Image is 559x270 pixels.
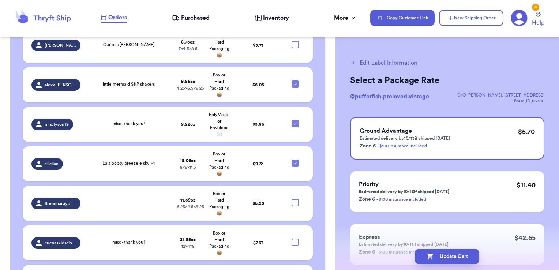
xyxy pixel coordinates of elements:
span: Zone 6 [360,143,376,149]
strong: 8.75 oz [181,40,195,44]
a: - $100 insurance included [376,197,426,202]
span: Orders [108,13,127,22]
span: $ 5.71 [253,43,263,48]
span: misc - thank you! [112,240,145,244]
p: $ 42.65 [514,233,536,243]
span: $ 9.31 [253,162,264,166]
strong: 11.59 oz [180,198,195,202]
button: Copy Customer Link [370,10,435,26]
h2: Select a Package Rate [350,75,544,86]
span: Box or Hard Packaging 📦 [209,191,229,215]
span: 4.25 x 6.5 x 6.25 [177,86,204,90]
p: Estimated delivery by 10/13 if shipped [DATE] [360,135,450,141]
a: Inventory [255,14,289,22]
button: New Shipping Order [439,10,503,26]
span: $ 6.25 [252,201,264,206]
span: [PERSON_NAME].journallll [45,42,76,48]
strong: 18.06 oz [180,158,196,163]
strong: 9.86 oz [181,79,195,84]
span: + 1 [151,161,155,165]
a: - $100 insurance included [377,144,427,148]
span: Purchased [181,14,210,22]
button: Update Cart [415,249,479,264]
strong: 21.85 oz [180,237,196,242]
span: Zone 6 [359,197,375,202]
span: $ 7.67 [253,241,263,245]
p: $ 11.40 [517,180,536,190]
span: eliciian [45,161,59,167]
a: Purchased [172,14,210,22]
span: Express [359,234,380,240]
span: Inventory [263,14,289,22]
div: More [334,14,357,22]
div: Boise , ID , 83706 [457,98,544,104]
span: 7 x 4.5 x 8.5 [179,46,198,51]
div: C/O [PERSON_NAME] , [STREET_ADDRESS] [457,92,544,98]
div: 6 [532,4,539,11]
a: Help [532,12,544,27]
span: little mermaid S&P shakers [103,82,155,86]
span: Curious [PERSON_NAME] [103,42,154,47]
button: Edit Label Information [350,59,417,67]
p: $ 5.70 [518,127,535,137]
span: Box or Hard Packaging 📦 [209,152,229,176]
span: @ pufferfish.preloved.vintage [350,94,429,100]
span: misc - thank you! [112,121,145,126]
span: $ 5.86 [252,122,264,127]
span: Box or Hard Packaging 📦 [209,231,229,255]
span: $ 6.05 [252,83,264,87]
span: Ground Advantage [360,128,412,134]
span: Lalaloopsy breeze e sky [102,161,155,165]
span: 12 x 4 x 8 [181,244,195,248]
span: Box or Hard Packaging 📦 [209,73,229,97]
span: Help [532,18,544,27]
span: PolyMailer or Envelope ✉️ [209,112,230,136]
p: Estimated delivery by 10/11 if shipped [DATE] [359,241,449,247]
span: cuevaskidscloset [45,240,76,246]
span: alexx.[PERSON_NAME] [45,82,76,88]
a: 6 [511,10,528,26]
a: Orders [101,13,127,23]
strong: 9.22 oz [181,122,195,127]
span: 8 x 6 x 11.5 [180,165,196,169]
p: Estimated delivery by 10/13 if shipped [DATE] [359,189,449,195]
span: Priority [359,181,379,187]
span: mrs.tyson19 [45,121,69,127]
span: Breannaraydaniels [45,200,76,206]
span: 6.25 x 4.5 x 8.25 [177,205,204,209]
